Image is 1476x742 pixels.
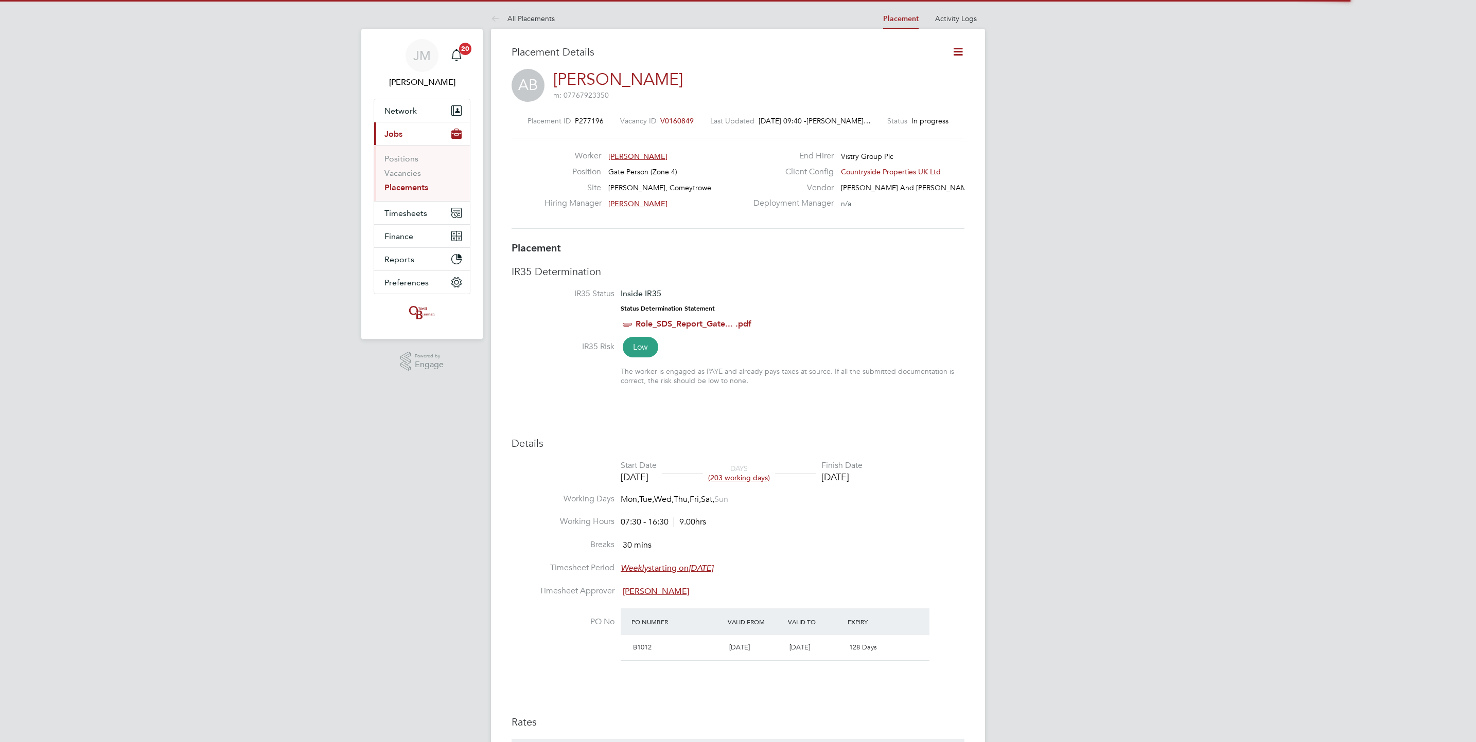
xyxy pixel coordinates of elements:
[714,494,728,504] span: Sun
[575,116,604,125] span: P277196
[789,643,810,651] span: [DATE]
[621,367,964,385] div: The worker is engaged as PAYE and already pays taxes at source. If all the submitted documentatio...
[407,304,437,321] img: oneillandbrennan-logo-retina.png
[621,563,648,573] em: Weekly
[729,643,750,651] span: [DATE]
[806,116,871,125] span: [PERSON_NAME]…
[512,563,614,573] label: Timesheet Period
[512,265,964,278] h3: IR35 Determination
[374,202,470,224] button: Timesheets
[621,460,657,471] div: Start Date
[374,76,470,88] span: Jack Mott
[747,167,834,177] label: Client Config
[629,612,725,631] div: PO Number
[512,586,614,596] label: Timesheet Approver
[621,288,661,298] span: Inside IR35
[544,151,601,161] label: Worker
[708,473,770,482] span: (203 working days)
[849,643,877,651] span: 128 Days
[841,199,851,208] span: n/a
[491,14,555,23] a: All Placements
[512,45,936,59] h3: Placement Details
[553,69,683,89] a: [PERSON_NAME]
[633,643,652,651] span: B1012
[639,494,654,504] span: Tue,
[608,152,667,161] span: [PERSON_NAME]
[415,360,444,369] span: Engage
[512,437,964,450] h3: Details
[544,198,601,209] label: Hiring Manager
[623,540,652,550] span: 30 mins
[841,167,941,176] span: Countryside Properties UK Ltd
[374,304,470,321] a: Go to home page
[361,29,483,339] nav: Main navigation
[512,715,964,729] h3: Rates
[512,69,544,102] span: AB
[512,288,614,299] label: IR35 Status
[384,168,421,178] a: Vacancies
[384,129,402,139] span: Jobs
[384,231,413,241] span: Finance
[636,319,751,329] a: Role_SDS_Report_Gate... .pdf
[528,116,571,125] label: Placement ID
[845,612,905,631] div: Expiry
[689,563,713,573] em: [DATE]
[841,183,1031,192] span: [PERSON_NAME] And [PERSON_NAME] Construction Li…
[710,116,754,125] label: Last Updated
[374,271,470,294] button: Preferences
[512,242,561,254] b: Placement
[553,91,609,100] span: m: 07767923350
[623,337,658,357] span: Low
[608,167,677,176] span: Gate Person (Zone 4)
[654,494,674,504] span: Wed,
[674,494,690,504] span: Thu,
[883,14,919,23] a: Placement
[512,494,614,504] label: Working Days
[413,49,431,62] span: JM
[374,99,470,122] button: Network
[887,116,907,125] label: Status
[374,248,470,270] button: Reports
[608,183,711,192] span: [PERSON_NAME], Comeytrowe
[725,612,785,631] div: Valid From
[759,116,806,125] span: [DATE] 09:40 -
[512,617,614,627] label: PO No
[660,116,694,125] span: V0160849
[623,586,689,596] span: [PERSON_NAME]
[374,122,470,145] button: Jobs
[446,39,467,72] a: 20
[821,460,863,471] div: Finish Date
[544,183,601,193] label: Site
[935,14,977,23] a: Activity Logs
[674,517,706,527] span: 9.00hrs
[821,471,863,483] div: [DATE]
[690,494,701,504] span: Fri,
[621,494,639,504] span: Mon,
[415,352,444,360] span: Powered by
[621,563,713,573] span: starting on
[747,183,834,193] label: Vendor
[621,471,657,483] div: [DATE]
[512,539,614,550] label: Breaks
[384,183,428,192] a: Placements
[400,352,444,371] a: Powered byEngage
[701,494,714,504] span: Sat,
[459,43,471,55] span: 20
[384,106,417,116] span: Network
[512,516,614,527] label: Working Hours
[374,145,470,201] div: Jobs
[911,116,948,125] span: In progress
[785,612,846,631] div: Valid To
[544,167,601,177] label: Position
[841,152,893,161] span: Vistry Group Plc
[384,278,429,287] span: Preferences
[747,198,834,209] label: Deployment Manager
[621,517,706,528] div: 07:30 - 16:30
[621,305,715,312] strong: Status Determination Statement
[703,464,775,482] div: DAYS
[374,39,470,88] a: JM[PERSON_NAME]
[384,208,427,218] span: Timesheets
[512,341,614,352] label: IR35 Risk
[384,154,418,164] a: Positions
[384,255,414,264] span: Reports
